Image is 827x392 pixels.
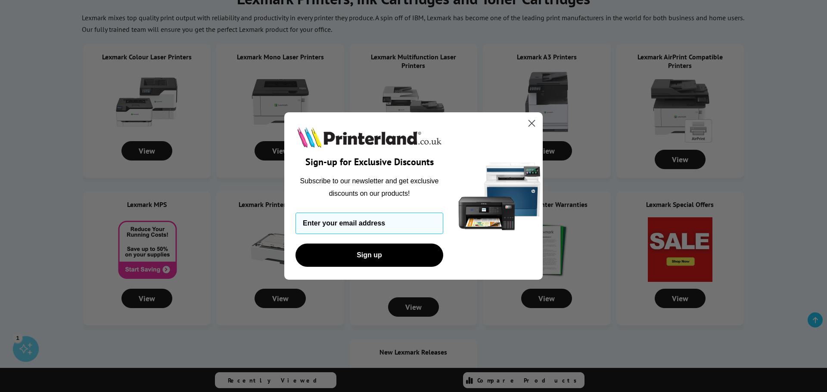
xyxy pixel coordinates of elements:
[524,116,539,131] button: Close dialog
[457,112,543,280] img: 5290a21f-4df8-4860-95f4-ea1e8d0e8904.png
[295,213,443,234] input: Enter your email address
[295,125,443,149] img: Printerland.co.uk
[305,156,434,168] span: Sign-up for Exclusive Discounts
[300,177,439,197] span: Subscribe to our newsletter and get exclusive discounts on our products!
[295,244,443,267] button: Sign up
